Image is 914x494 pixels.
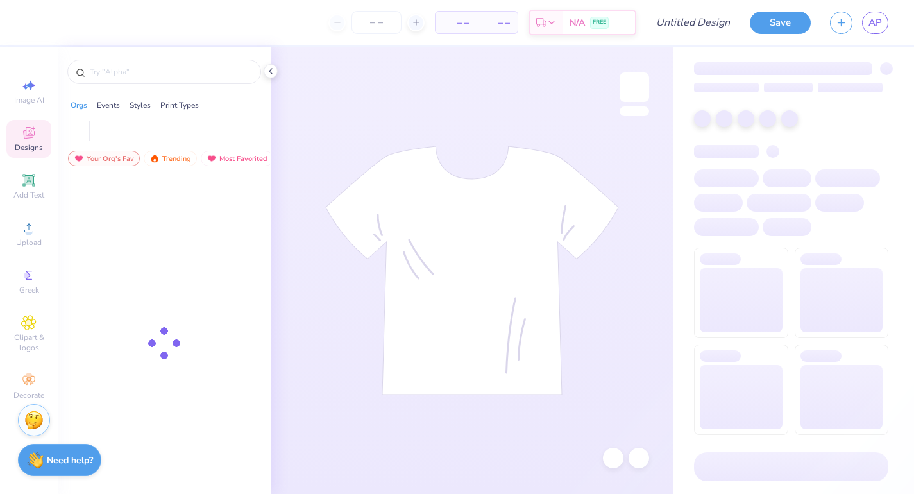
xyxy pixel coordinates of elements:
span: AP [868,15,882,30]
span: Image AI [14,95,44,105]
div: Print Types [160,99,199,111]
img: most_fav.gif [74,154,84,163]
img: tee-skeleton.svg [325,146,619,395]
span: Decorate [13,390,44,400]
input: – – [351,11,402,34]
img: trending.gif [149,154,160,163]
span: Upload [16,237,42,248]
a: AP [862,12,888,34]
div: Most Favorited [201,151,273,166]
div: Styles [130,99,151,111]
input: Untitled Design [646,10,740,35]
span: Greek [19,285,39,295]
div: Orgs [71,99,87,111]
span: FREE [593,18,606,27]
strong: Need help? [47,454,93,466]
button: Save [750,12,811,34]
div: Trending [144,151,197,166]
span: Add Text [13,190,44,200]
span: Clipart & logos [6,332,51,353]
div: Events [97,99,120,111]
span: – – [484,16,510,30]
span: Designs [15,142,43,153]
img: most_fav.gif [207,154,217,163]
input: Try "Alpha" [89,65,253,78]
span: N/A [570,16,585,30]
span: – – [443,16,469,30]
div: Your Org's Fav [68,151,140,166]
